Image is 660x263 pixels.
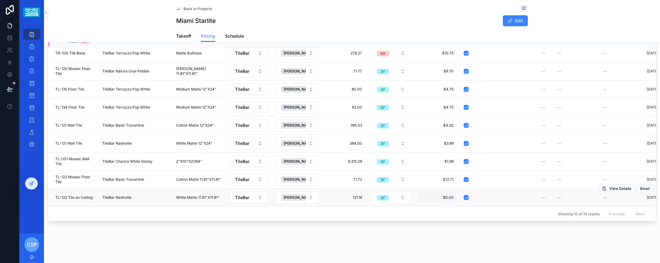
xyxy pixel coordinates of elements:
[55,51,85,56] span: TR-100 Tile Base
[372,156,410,167] button: Select Button
[381,51,386,56] div: EA
[542,159,545,164] div: --
[609,186,631,191] span: View Details
[102,177,144,182] span: TileBar Basic Travertine
[230,83,268,95] button: Select Button
[558,212,600,217] span: Showing 10 of 10 results
[372,102,410,113] button: Select Button
[328,87,362,92] span: 80.00
[420,87,454,92] span: $4.75
[284,69,314,74] span: [PERSON_NAME]
[381,69,385,74] div: SF
[102,51,150,56] span: TileBar Terrazzo Pop White
[603,177,607,182] div: --
[281,122,323,129] button: Unselect 285
[381,159,385,165] div: SF
[102,159,153,164] span: TileBar Chance White Glossy
[55,87,84,92] span: TL-135 Floor Tile
[328,105,362,110] span: 62.00
[647,51,658,56] p: [DATE]
[328,51,362,56] span: 278.27
[381,177,385,183] div: SF
[420,123,454,128] span: $4.20
[230,47,268,59] button: Select Button
[176,123,214,128] span: Cotton Matte 12"X24"
[55,123,82,128] span: TL-121 Wall Tile
[225,33,244,39] span: Schedule
[557,69,561,74] div: --
[557,159,561,164] div: --
[235,68,249,74] span: TileBar
[230,156,268,167] button: Select Button
[284,195,314,200] span: [PERSON_NAME]
[557,87,561,92] div: --
[284,123,314,128] span: [PERSON_NAME]
[603,51,607,56] div: --
[281,68,323,75] button: Unselect 285
[176,195,219,200] span: White Matte 11.81"X11.81"
[27,241,37,248] span: CSP
[328,123,362,128] span: 395.53
[281,158,323,165] button: Unselect 285
[281,140,323,147] button: Unselect 285
[420,195,454,200] span: $0.00
[557,123,561,128] div: --
[372,138,410,149] button: Select Button
[420,105,454,110] span: $4.75
[230,192,268,203] button: Select Button
[176,33,191,39] span: Takeoff
[102,123,144,128] span: TileBar Basic Travertine
[55,157,95,166] span: TL-001 Mosaic Wall Tile
[102,69,149,74] span: TileBar Nature Oval Pebble
[102,195,132,200] span: TileBar Nashville
[201,31,215,42] a: Pricing
[603,87,607,92] div: --
[176,51,202,56] span: Matte Bullnose
[328,177,362,182] span: 71.72
[230,102,268,113] button: Select Button
[647,123,658,128] p: [DATE]
[183,6,212,11] span: Back to Projects
[381,105,385,110] div: SF
[328,69,362,74] span: 71.77
[647,159,658,164] p: [DATE]
[542,105,545,110] div: --
[176,66,222,76] span: [PERSON_NAME] 11.81"X11.81"
[598,184,635,194] button: View Details
[420,69,454,74] span: $9.70
[23,7,40,17] img: App logo
[603,141,607,146] div: --
[503,15,528,26] button: Edit
[281,50,323,57] button: Unselect 285
[603,105,607,110] div: --
[235,158,249,165] span: TileBar
[381,195,385,201] div: SF
[542,51,545,56] div: --
[55,195,92,200] span: TL-122 Tile on Ceiling
[276,65,318,77] button: Select Button
[284,87,314,92] span: [PERSON_NAME]
[225,31,244,43] a: Schedule
[176,141,212,146] span: White Matte 12"X24"
[284,51,314,56] span: [PERSON_NAME]
[230,174,268,185] button: Select Button
[235,104,249,110] span: TileBar
[603,159,607,164] div: --
[55,175,95,184] span: TL-122 Mosaic Floor Tile
[284,177,314,182] span: [PERSON_NAME]
[281,194,323,201] button: Unselect 285
[235,140,249,146] span: TileBar
[276,47,318,59] button: Select Button
[420,159,454,164] span: $1.99
[647,177,658,182] p: [DATE]
[372,84,410,95] button: Select Button
[603,69,607,74] div: --
[381,87,385,92] div: SF
[284,141,314,146] span: [PERSON_NAME]
[328,159,362,164] span: 8,315.28
[557,177,561,182] div: --
[557,195,561,200] div: --
[102,141,132,146] span: TileBar Nashville
[235,194,249,201] span: TileBar
[55,66,95,76] span: TL-120 Mosaic Floor Tile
